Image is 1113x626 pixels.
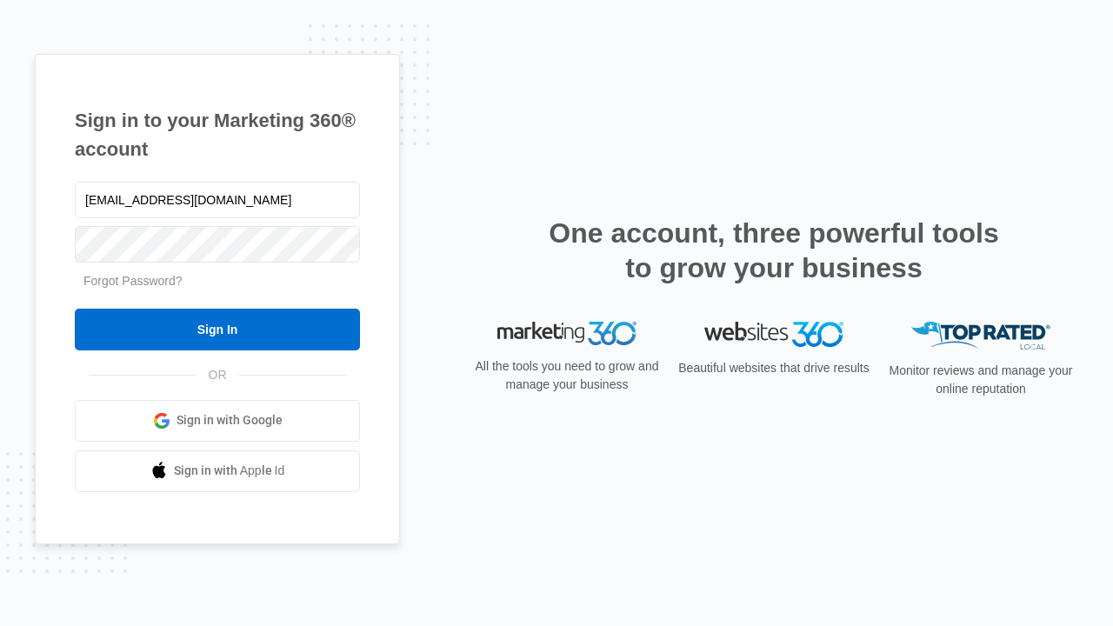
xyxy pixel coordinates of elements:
[704,322,843,347] img: Websites 360
[197,366,239,384] span: OR
[75,309,360,350] input: Sign In
[75,106,360,163] h1: Sign in to your Marketing 360® account
[174,462,285,480] span: Sign in with Apple Id
[177,411,283,430] span: Sign in with Google
[676,359,871,377] p: Beautiful websites that drive results
[911,322,1050,350] img: Top Rated Local
[883,362,1078,398] p: Monitor reviews and manage your online reputation
[497,322,636,346] img: Marketing 360
[75,450,360,492] a: Sign in with Apple Id
[75,400,360,442] a: Sign in with Google
[470,357,664,394] p: All the tools you need to grow and manage your business
[543,216,1004,285] h2: One account, three powerful tools to grow your business
[75,182,360,218] input: Email
[83,274,183,288] a: Forgot Password?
